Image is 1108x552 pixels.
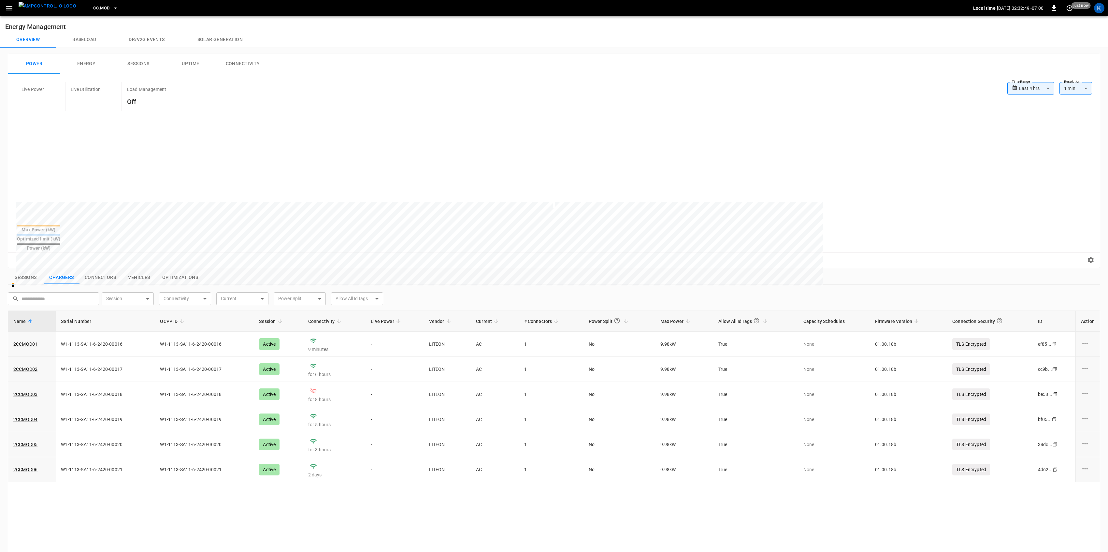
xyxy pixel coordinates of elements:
span: Session [259,317,284,325]
a: 2CCMOD01 [13,341,37,347]
div: charge point options [1081,465,1095,474]
button: Power [8,53,60,74]
p: None [803,466,865,473]
td: - [366,382,424,407]
button: show latest vehicles [121,271,157,284]
span: Allow All IdTags [718,315,770,327]
td: W1-1113-SA11-6-2420-00019 [56,407,155,432]
a: 2CCMOD06 [13,466,37,473]
td: 1 [519,382,583,407]
p: TLS Encrypted [952,414,990,425]
span: Live Power [371,317,403,325]
td: 1 [519,432,583,457]
button: show latest connectors [79,271,121,284]
p: Live Power [22,86,44,93]
p: None [803,391,865,398]
th: Capacity Schedules [798,311,870,332]
div: 4d62 ... [1038,466,1053,473]
td: 01.00.18b [870,457,947,482]
div: charge point options [1081,414,1095,424]
td: W1-1113-SA11-6-2420-00020 [155,432,254,457]
button: CC.MOD [91,2,121,15]
div: copy [1051,416,1058,423]
div: copy [1052,391,1058,398]
div: Active [259,388,280,400]
td: LITEON [424,407,471,432]
p: Local time [973,5,996,11]
a: 2CCMOD02 [13,366,37,372]
div: Last 4 hrs [1019,82,1054,94]
p: for 5 hours [308,421,361,428]
div: charge point options [1081,339,1095,349]
button: Baseload [56,32,112,48]
td: No [583,407,655,432]
td: 9.98 kW [655,457,713,482]
div: Active [259,464,280,475]
p: TLS Encrypted [952,388,990,400]
button: Uptime [165,53,217,74]
p: Load Management [127,86,166,93]
p: [DATE] 02:32:49 -07:00 [997,5,1043,11]
td: 9.98 kW [655,407,713,432]
span: # Connectors [524,317,561,325]
td: True [713,457,798,482]
a: 2CCMOD05 [13,441,37,448]
div: Active [259,439,280,450]
div: copy [1052,441,1058,448]
td: 1 [519,407,583,432]
td: AC [471,407,519,432]
td: 01.00.18b [870,432,947,457]
td: No [583,457,655,482]
button: Sessions [112,53,165,74]
td: 9.98 kW [655,382,713,407]
td: 01.00.18b [870,382,947,407]
span: Max Power [660,317,692,325]
td: W1-1113-SA11-6-2420-00019 [155,407,254,432]
button: Connectivity [217,53,269,74]
button: Energy [60,53,112,74]
td: True [713,432,798,457]
p: None [803,441,865,448]
div: bf05 ... [1038,416,1052,423]
div: profile-icon [1094,3,1104,13]
h6: Off [127,96,166,107]
td: 1 [519,457,583,482]
td: - [366,432,424,457]
button: Dr/V2G events [112,32,181,48]
th: ID [1033,311,1075,332]
td: True [713,407,798,432]
span: just now [1072,2,1091,9]
td: No [583,382,655,407]
div: charge point options [1081,440,1095,449]
p: TLS Encrypted [952,464,990,475]
button: Solar generation [181,32,259,48]
button: set refresh interval [1064,3,1075,13]
div: 1 min [1059,82,1092,94]
td: AC [471,382,519,407]
td: 01.00.18b [870,407,947,432]
span: Current [476,317,500,325]
td: W1-1113-SA11-6-2420-00021 [155,457,254,482]
span: Power Split [589,315,630,327]
td: W1-1113-SA11-6-2420-00021 [56,457,155,482]
p: TLS Encrypted [952,439,990,450]
p: for 3 hours [308,446,361,453]
h6: - [71,96,101,107]
div: copy [1052,466,1059,473]
td: W1-1113-SA11-6-2420-00020 [56,432,155,457]
span: Name [13,317,35,325]
td: LITEON [424,432,471,457]
button: show latest sessions [8,271,44,284]
td: - [366,407,424,432]
div: charge point options [1081,389,1095,399]
th: Serial Number [56,311,155,332]
td: AC [471,432,519,457]
p: Live Utilization [71,86,101,93]
span: Connectivity [308,317,343,325]
label: Resolution [1064,79,1080,84]
p: 2 days [308,472,361,478]
p: None [803,416,865,423]
td: 9.98 kW [655,432,713,457]
td: W1-1113-SA11-6-2420-00018 [155,382,254,407]
td: LITEON [424,382,471,407]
